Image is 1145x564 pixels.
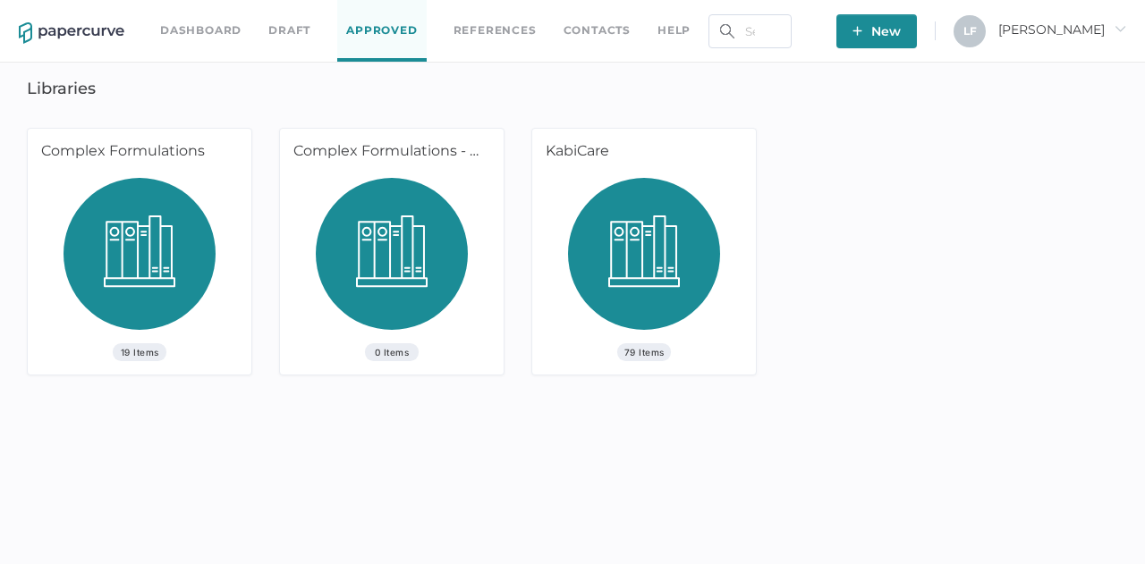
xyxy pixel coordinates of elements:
i: arrow_right [1114,22,1126,35]
span: 79 Items [617,343,671,361]
img: library_icon.d60aa8ac.svg [316,178,468,343]
a: Contacts [564,21,631,40]
div: KabiCare [532,129,750,178]
div: Complex Formulations [28,129,245,178]
input: Search Workspace [708,14,792,48]
img: plus-white.e19ec114.svg [852,26,862,36]
div: help [657,21,691,40]
img: search.bf03fe8b.svg [720,24,734,38]
span: New [852,14,901,48]
span: [PERSON_NAME] [998,21,1126,38]
img: papercurve-logo-colour.7244d18c.svg [19,22,124,44]
a: KabiCare79 Items [532,129,756,375]
span: 19 Items [113,343,166,361]
h3: Libraries [27,79,96,98]
div: Complex Formulations - Agreements [280,129,497,178]
a: Dashboard [160,21,242,40]
a: Complex Formulations19 Items [28,129,251,375]
img: library_icon.d60aa8ac.svg [64,178,216,343]
span: 0 Items [365,343,419,361]
a: Complex Formulations - Agreements0 Items [280,129,504,375]
a: References [454,21,537,40]
a: Draft [268,21,310,40]
button: New [836,14,917,48]
span: L F [963,24,977,38]
img: library_icon.d60aa8ac.svg [568,178,720,343]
